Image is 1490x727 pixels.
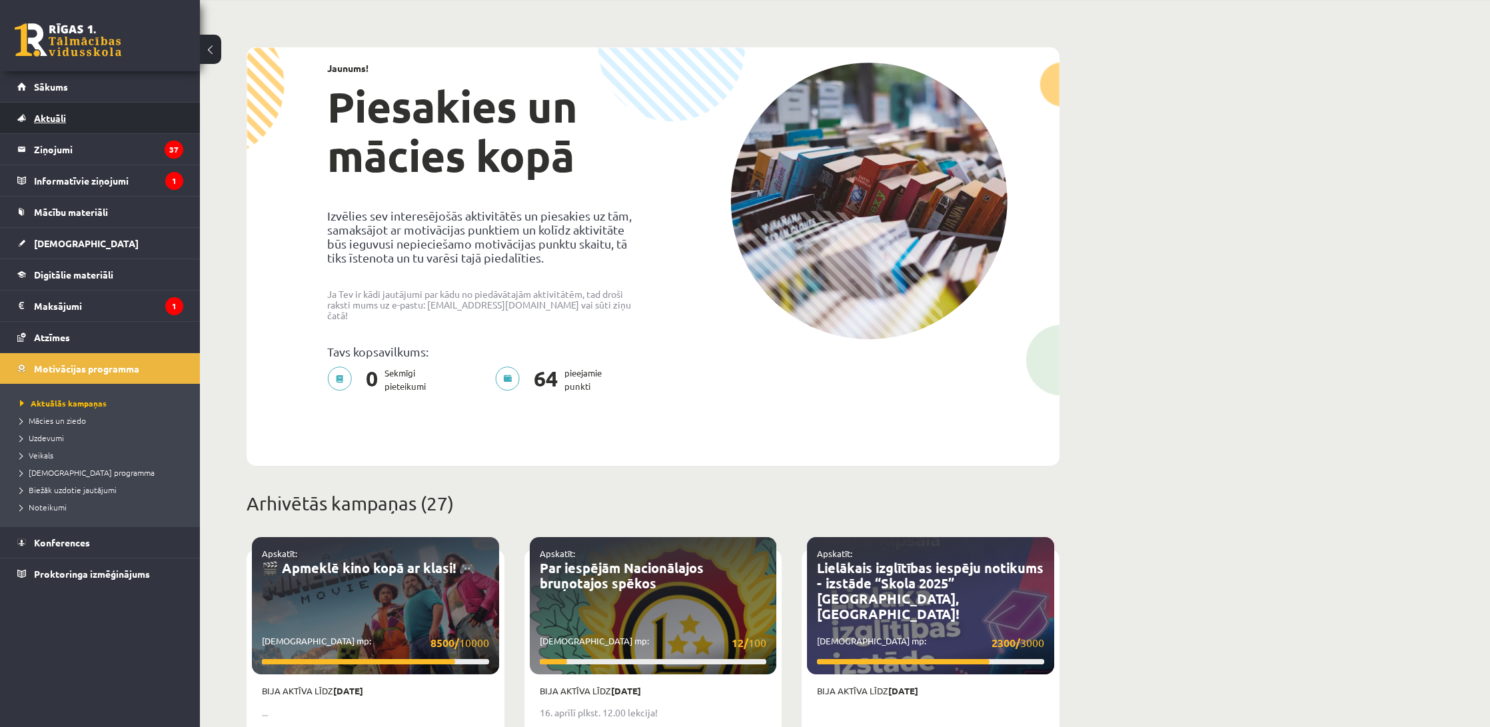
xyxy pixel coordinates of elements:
span: Konferences [34,536,90,548]
span: Uzdevumi [20,432,64,443]
a: Noteikumi [20,501,187,513]
p: [DEMOGRAPHIC_DATA] mp: [540,634,767,651]
legend: Ziņojumi [34,134,183,165]
a: Lielākais izglītības iespēju notikums - izstāde “Skola 2025” [GEOGRAPHIC_DATA], [GEOGRAPHIC_DATA]! [817,559,1044,622]
a: 🎬 Apmeklē kino kopā ar klasi! 🎮 [262,559,476,576]
p: [DEMOGRAPHIC_DATA] mp: [262,634,489,651]
span: Digitālie materiāli [34,269,113,281]
i: 1 [165,172,183,190]
legend: Maksājumi [34,291,183,321]
strong: Jaunums! [327,62,369,74]
p: pieejamie punkti [495,366,610,393]
span: [DEMOGRAPHIC_DATA] [34,237,139,249]
span: Mācies un ziedo [20,415,86,426]
strong: [DATE] [611,685,641,696]
span: Aktuālās kampaņas [20,398,107,408]
span: Mācību materiāli [34,206,108,218]
strong: [DATE] [333,685,363,696]
a: Biežāk uzdotie jautājumi [20,484,187,496]
span: Proktoringa izmēģinājums [34,568,150,580]
span: 100 [732,634,766,651]
span: 0 [359,366,384,393]
a: Aktuāli [17,103,183,133]
strong: 16. aprīlī plkst. 12.00 lekcija! [540,706,658,718]
a: Informatīvie ziņojumi1 [17,165,183,196]
a: Sākums [17,71,183,102]
p: ... [262,706,489,720]
span: 10000 [430,634,489,651]
a: Apskatīt: [817,548,852,559]
a: Atzīmes [17,322,183,353]
span: [DEMOGRAPHIC_DATA] programma [20,467,155,478]
a: [DEMOGRAPHIC_DATA] [17,228,183,259]
p: Bija aktīva līdz [540,684,767,698]
a: Maksājumi1 [17,291,183,321]
strong: 12/ [732,636,748,650]
a: Apskatīt: [540,548,575,559]
p: [DEMOGRAPHIC_DATA] mp: [817,634,1044,651]
span: Aktuāli [34,112,66,124]
span: 3000 [992,634,1044,651]
i: 1 [165,297,183,315]
a: Konferences [17,527,183,558]
span: Biežāk uzdotie jautājumi [20,484,117,495]
a: Mācību materiāli [17,197,183,227]
i: 37 [165,141,183,159]
a: Digitālie materiāli [17,259,183,290]
strong: 8500/ [430,636,459,650]
a: [DEMOGRAPHIC_DATA] programma [20,466,187,478]
span: Veikals [20,450,53,460]
strong: 2300/ [992,636,1020,650]
p: Tavs kopsavilkums: [327,345,643,359]
a: Ziņojumi37 [17,134,183,165]
p: Sekmīgi pieteikumi [327,366,434,393]
p: Izvēlies sev interesējošās aktivitātēs un piesakies uz tām, samaksājot ar motivācijas punktiem un... [327,209,643,265]
span: Motivācijas programma [34,363,139,374]
h1: Piesakies un mācies kopā [327,82,643,181]
p: Ja Tev ir kādi jautājumi par kādu no piedāvātajām aktivitātēm, tad droši raksti mums uz e-pastu: ... [327,289,643,321]
a: Uzdevumi [20,432,187,444]
span: 64 [527,366,564,393]
a: Aktuālās kampaņas [20,397,187,409]
legend: Informatīvie ziņojumi [34,165,183,196]
span: Noteikumi [20,502,67,512]
p: Arhivētās kampaņas (27) [247,490,1060,518]
a: Mācies un ziedo [20,414,187,426]
p: Bija aktīva līdz [262,684,489,698]
a: Rīgas 1. Tālmācības vidusskola [15,23,121,57]
p: Bija aktīva līdz [817,684,1044,698]
a: Proktoringa izmēģinājums [17,558,183,589]
a: Apskatīt: [262,548,297,559]
img: campaign-image-1c4f3b39ab1f89d1fca25a8facaab35ebc8e40cf20aedba61fd73fb4233361ac.png [730,63,1008,339]
a: Veikals [20,449,187,461]
a: Motivācijas programma [17,353,183,384]
span: Sākums [34,81,68,93]
a: Par iespējām Nacionālajos bruņotajos spēkos [540,559,704,592]
strong: [DATE] [888,685,918,696]
span: Atzīmes [34,331,70,343]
